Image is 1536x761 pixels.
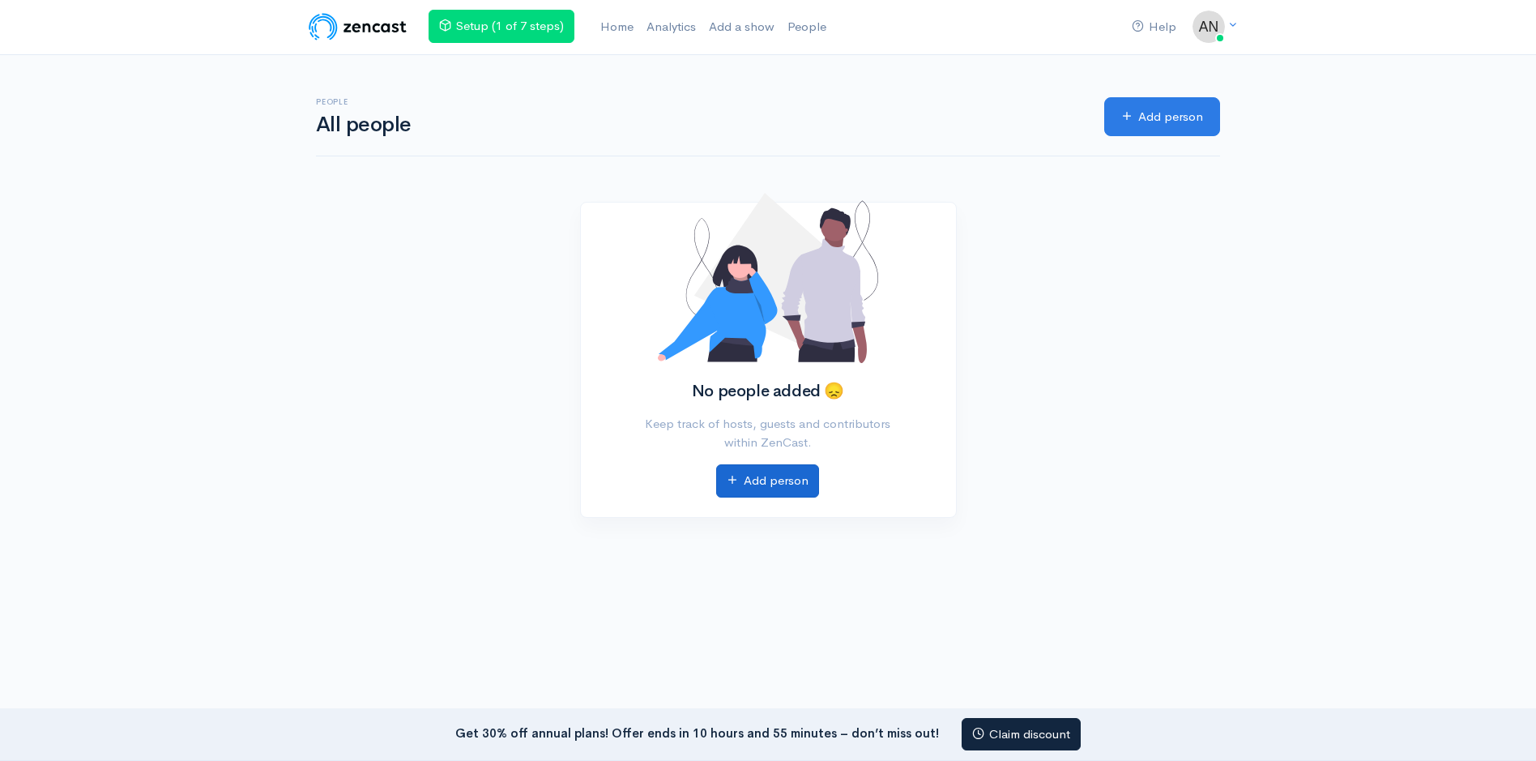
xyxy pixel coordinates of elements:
h2: No people added 😞 [629,383,907,400]
a: Add a show [702,10,781,45]
img: No people added [658,193,878,363]
a: Help [1125,10,1183,45]
img: ... [1193,11,1225,43]
h6: People [316,97,1085,106]
a: Claim discount [962,718,1081,751]
p: Keep track of hosts, guests and contributors within ZenCast. [629,415,907,451]
a: Analytics [640,10,702,45]
a: Setup (1 of 7 steps) [429,10,574,43]
img: ZenCast Logo [306,11,409,43]
a: Home [594,10,640,45]
strong: Get 30% off annual plans! Offer ends in 10 hours and 55 minutes – don’t miss out! [455,725,939,740]
a: Add person [716,464,819,498]
a: Add person [1104,97,1220,137]
a: People [781,10,833,45]
h1: All people [316,113,1085,137]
